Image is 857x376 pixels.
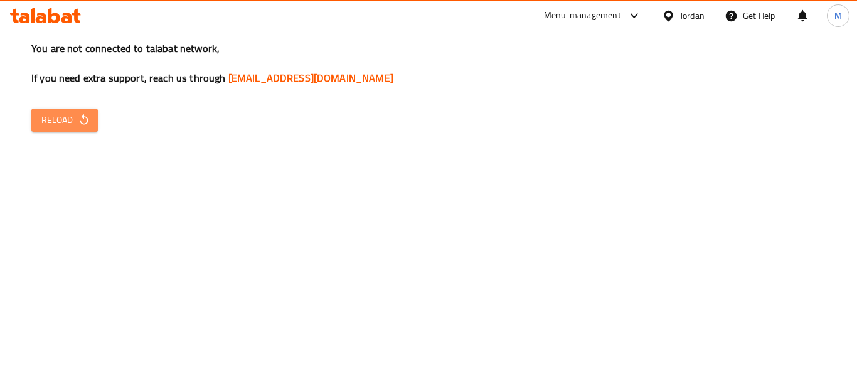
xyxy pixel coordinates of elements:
[834,9,842,23] span: M
[31,109,98,132] button: Reload
[41,112,88,128] span: Reload
[680,9,705,23] div: Jordan
[228,68,393,87] a: [EMAIL_ADDRESS][DOMAIN_NAME]
[31,41,826,85] h3: You are not connected to talabat network, If you need extra support, reach us through
[544,8,621,23] div: Menu-management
